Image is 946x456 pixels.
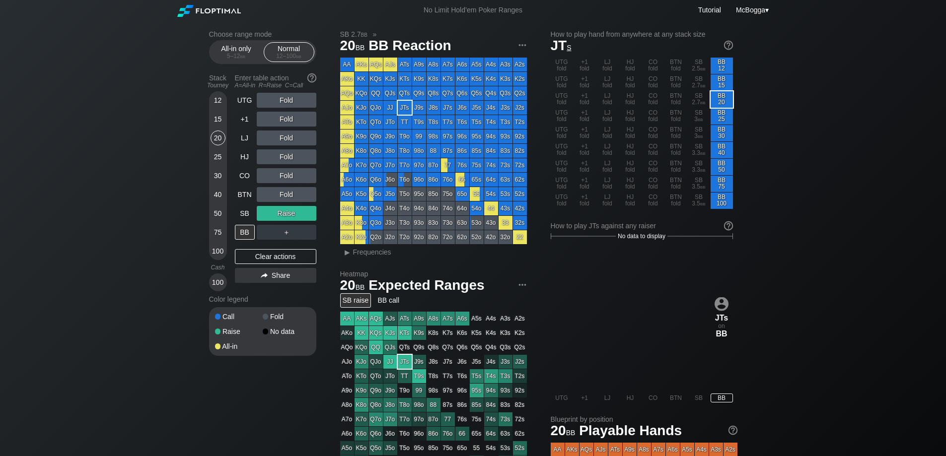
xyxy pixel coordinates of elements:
[551,58,573,74] div: UTG fold
[596,58,619,74] div: LJ fold
[427,144,440,158] div: 88
[355,86,368,100] div: KQo
[711,142,733,158] div: BB 40
[513,101,527,115] div: J2s
[412,130,426,143] div: 99
[235,149,255,164] div: HJ
[551,74,573,91] div: UTG fold
[665,176,687,192] div: BTN fold
[711,125,733,141] div: BB 30
[383,173,397,187] div: J6o
[551,108,573,125] div: UTG fold
[235,187,255,202] div: BTN
[470,216,484,230] div: 53o
[700,183,706,190] span: bb
[211,112,225,127] div: 15
[470,201,484,215] div: 54o
[484,72,498,86] div: K4s
[665,91,687,108] div: BTN fold
[499,187,512,201] div: 53s
[455,201,469,215] div: 64o
[698,132,703,139] span: bb
[596,108,619,125] div: LJ fold
[340,144,354,158] div: A8o
[700,166,706,173] span: bb
[455,216,469,230] div: 63o
[700,149,706,156] span: bb
[513,173,527,187] div: 62s
[361,30,367,38] span: bb
[211,206,225,221] div: 50
[355,115,368,129] div: KTo
[427,173,440,187] div: 86o
[441,144,455,158] div: 87s
[596,193,619,209] div: LJ fold
[715,297,728,311] img: icon-avatar.b40e07d9.svg
[340,130,354,143] div: A9o
[412,187,426,201] div: 95o
[455,130,469,143] div: 96s
[412,58,426,71] div: A9s
[257,93,316,108] div: Fold
[470,58,484,71] div: A5s
[257,187,316,202] div: Fold
[412,115,426,129] div: T9s
[383,130,397,143] div: J9o
[665,159,687,175] div: BTN fold
[268,53,310,60] div: 12 – 100
[567,41,571,52] span: s
[711,159,733,175] div: BB 50
[383,158,397,172] div: J7o
[574,159,596,175] div: +1 fold
[470,130,484,143] div: 95s
[257,149,316,164] div: Fold
[551,30,733,38] h2: How to play hand from anywhere at any stack size
[455,101,469,115] div: J6s
[470,115,484,129] div: T5s
[257,168,316,183] div: Fold
[369,216,383,230] div: Q3o
[296,53,301,60] span: bb
[574,58,596,74] div: +1 fold
[711,74,733,91] div: BB 15
[619,176,642,192] div: HJ fold
[470,187,484,201] div: 55
[596,142,619,158] div: LJ fold
[240,53,246,60] span: bb
[551,222,733,230] div: How to play JTs against any raiser
[513,58,527,71] div: A2s
[367,38,452,55] span: BB Reaction
[427,101,440,115] div: J8s
[711,108,733,125] div: BB 25
[355,158,368,172] div: K7o
[619,74,642,91] div: HJ fold
[513,86,527,100] div: Q2s
[499,86,512,100] div: Q3s
[427,158,440,172] div: 87o
[642,193,664,209] div: CO fold
[484,144,498,158] div: 84s
[235,82,316,89] div: A=All-in R=Raise C=Call
[596,159,619,175] div: LJ fold
[412,144,426,158] div: 98o
[398,72,412,86] div: KTs
[470,144,484,158] div: 85s
[484,86,498,100] div: Q4s
[551,159,573,175] div: UTG fold
[263,328,310,335] div: No data
[369,101,383,115] div: QJo
[574,91,596,108] div: +1 fold
[257,112,316,127] div: Fold
[340,187,354,201] div: A5o
[441,201,455,215] div: 74o
[455,187,469,201] div: 65o
[427,130,440,143] div: 98s
[339,38,366,55] span: 20
[499,173,512,187] div: 63s
[688,176,710,192] div: SB 3.5
[355,216,368,230] div: K3o
[688,108,710,125] div: SB 3
[355,144,368,158] div: K8o
[398,144,412,158] div: T8o
[340,86,354,100] div: AQo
